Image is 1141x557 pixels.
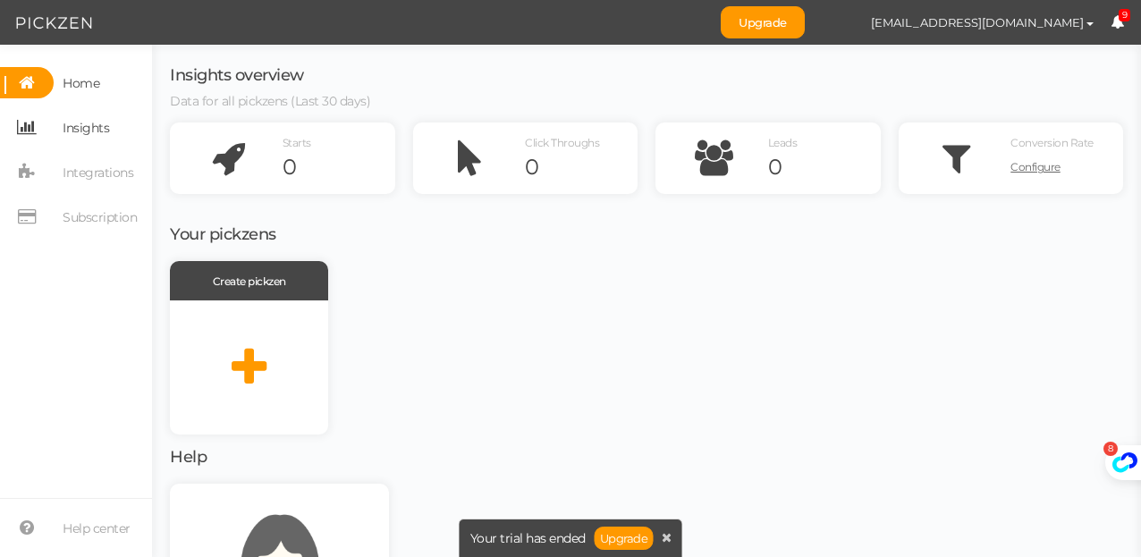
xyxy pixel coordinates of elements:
span: Integrations [63,158,133,187]
a: Upgrade [595,527,654,550]
span: Help center [63,514,131,543]
span: Your pickzens [170,224,276,244]
div: 0 [283,154,392,181]
span: Starts [283,136,311,149]
a: Upgrade [721,6,805,38]
span: Your trial has ended [470,532,586,544]
span: Conversion Rate [1010,136,1094,149]
div: 0 [768,154,877,181]
span: Insights overview [170,65,304,85]
span: [EMAIL_ADDRESS][DOMAIN_NAME] [871,15,1084,30]
img: Pickzen logo [16,13,92,34]
img: 98d4ea4b92d2b115a36b69d2a91dbe23 [823,7,854,38]
span: Leads [768,136,798,149]
div: 0 [525,154,634,181]
span: Help [170,447,207,467]
span: Insights [63,114,109,142]
span: Data for all pickzens (Last 30 days) [170,93,370,109]
span: 9 [1119,9,1131,22]
a: Configure [1010,154,1120,181]
button: [EMAIL_ADDRESS][DOMAIN_NAME] [854,7,1111,38]
span: Home [63,69,99,97]
span: Configure [1010,160,1061,173]
span: Create pickzen [213,274,286,288]
span: Subscription [63,203,137,232]
span: Click Throughs [525,136,599,149]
